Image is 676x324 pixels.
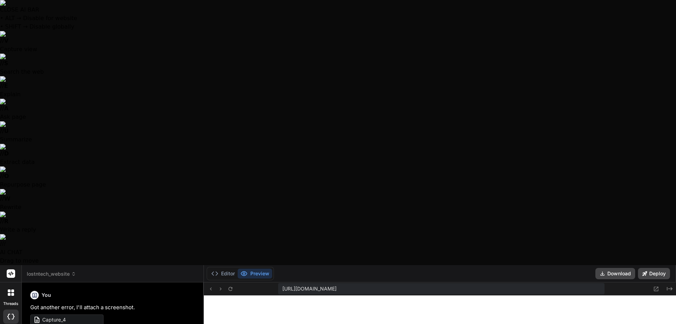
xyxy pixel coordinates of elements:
[3,301,18,307] label: threads
[42,316,99,324] span: Capture_4
[30,304,197,312] p: Got another error, I'll attach a screenshot.
[595,268,635,279] button: Download
[208,269,238,279] button: Editor
[42,292,51,299] h6: You
[27,270,76,277] span: lostntech_website
[282,285,337,292] span: [URL][DOMAIN_NAME]
[238,269,272,279] button: Preview
[638,268,670,279] button: Deploy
